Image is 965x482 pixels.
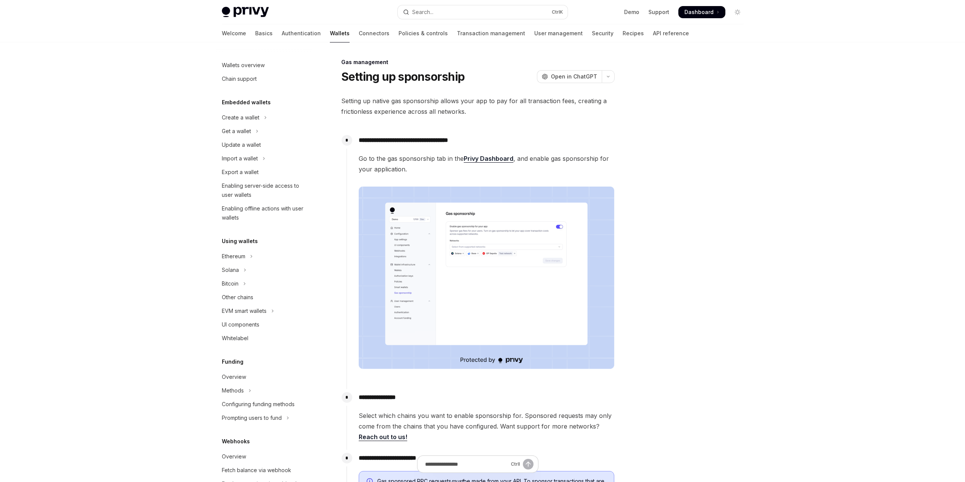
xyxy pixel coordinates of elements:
[216,263,313,277] button: Toggle Solana section
[523,459,533,469] button: Send message
[222,265,239,275] div: Solana
[623,24,644,42] a: Recipes
[222,252,245,261] div: Ethereum
[222,140,261,149] div: Update a wallet
[359,187,614,369] img: images/gas-sponsorship.png
[648,8,669,16] a: Support
[412,8,433,17] div: Search...
[399,24,448,42] a: Policies & controls
[222,320,259,329] div: UI components
[341,96,615,117] span: Setting up native gas sponsorship allows your app to pay for all transaction fees, creating a fri...
[216,250,313,263] button: Toggle Ethereum section
[216,58,313,72] a: Wallets overview
[552,9,563,15] span: Ctrl K
[222,386,244,395] div: Methods
[592,24,614,42] a: Security
[222,400,295,409] div: Configuring funding methods
[222,204,308,222] div: Enabling offline actions with user wallets
[222,466,291,475] div: Fetch balance via webhook
[216,152,313,165] button: Toggle Import a wallet section
[216,450,313,463] a: Overview
[222,357,243,366] h5: Funding
[457,24,525,42] a: Transaction management
[222,334,248,343] div: Whitelabel
[216,277,313,290] button: Toggle Bitcoin section
[222,74,257,83] div: Chain support
[216,111,313,124] button: Toggle Create a wallet section
[684,8,714,16] span: Dashboard
[222,98,271,107] h5: Embedded wallets
[216,370,313,384] a: Overview
[624,8,639,16] a: Demo
[534,24,583,42] a: User management
[222,306,267,316] div: EVM smart wallets
[216,138,313,152] a: Update a wallet
[425,456,508,473] input: Ask a question...
[653,24,689,42] a: API reference
[551,73,597,80] span: Open in ChatGPT
[216,202,313,225] a: Enabling offline actions with user wallets
[216,331,313,345] a: Whitelabel
[341,58,615,66] div: Gas management
[216,304,313,318] button: Toggle EVM smart wallets section
[398,5,568,19] button: Open search
[330,24,350,42] a: Wallets
[359,153,614,174] span: Go to the gas sponsorship tab in the , and enable gas sponsorship for your application.
[537,70,602,83] button: Open in ChatGPT
[216,463,313,477] a: Fetch balance via webhook
[222,168,259,177] div: Export a wallet
[222,293,253,302] div: Other chains
[216,124,313,138] button: Toggle Get a wallet section
[255,24,273,42] a: Basics
[222,7,269,17] img: light logo
[216,72,313,86] a: Chain support
[359,433,407,441] a: Reach out to us!
[216,290,313,304] a: Other chains
[359,24,389,42] a: Connectors
[222,24,246,42] a: Welcome
[222,61,265,70] div: Wallets overview
[222,154,258,163] div: Import a wallet
[678,6,725,18] a: Dashboard
[216,397,313,411] a: Configuring funding methods
[222,437,250,446] h5: Webhooks
[216,411,313,425] button: Toggle Prompting users to fund section
[222,113,259,122] div: Create a wallet
[282,24,321,42] a: Authentication
[222,237,258,246] h5: Using wallets
[216,165,313,179] a: Export a wallet
[341,70,465,83] h1: Setting up sponsorship
[216,179,313,202] a: Enabling server-side access to user wallets
[359,410,614,442] span: Select which chains you want to enable sponsorship for. Sponsored requests may only come from the...
[216,318,313,331] a: UI components
[222,452,246,461] div: Overview
[222,181,308,199] div: Enabling server-side access to user wallets
[731,6,744,18] button: Toggle dark mode
[222,127,251,136] div: Get a wallet
[222,279,239,288] div: Bitcoin
[216,384,313,397] button: Toggle Methods section
[222,372,246,382] div: Overview
[222,413,282,422] div: Prompting users to fund
[464,155,513,163] a: Privy Dashboard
